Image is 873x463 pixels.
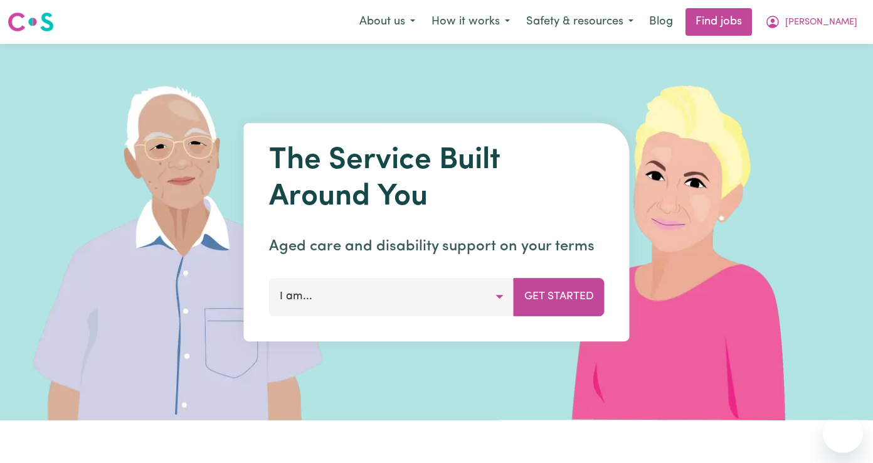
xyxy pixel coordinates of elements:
[514,278,605,316] button: Get Started
[642,8,680,36] a: Blog
[269,235,605,258] p: Aged care and disability support on your terms
[269,143,605,215] h1: The Service Built Around You
[351,9,423,35] button: About us
[8,11,54,33] img: Careseekers logo
[785,16,857,29] span: [PERSON_NAME]
[757,9,865,35] button: My Account
[8,8,54,36] a: Careseekers logo
[269,278,514,316] button: I am...
[423,9,518,35] button: How it works
[823,413,863,453] iframe: Button to launch messaging window
[518,9,642,35] button: Safety & resources
[685,8,752,36] a: Find jobs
